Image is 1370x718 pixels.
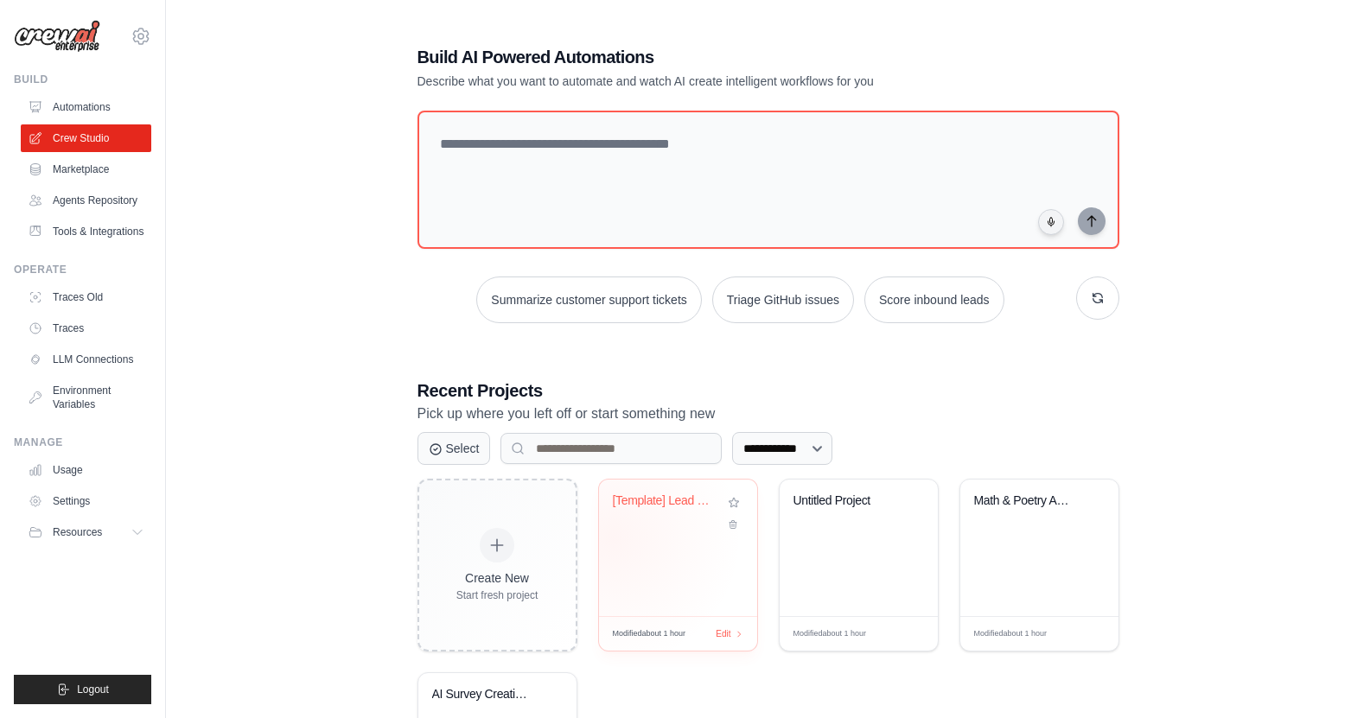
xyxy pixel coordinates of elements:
[712,276,854,323] button: Triage GitHub issues
[14,263,151,276] div: Operate
[21,283,151,311] a: Traces Old
[417,73,998,90] p: Describe what you want to automate and watch AI create intelligent workflows for you
[724,516,743,533] button: Delete project
[21,377,151,418] a: Environment Variables
[417,378,1119,403] h3: Recent Projects
[1284,635,1370,718] iframe: Chat Widget
[456,588,538,602] div: Start fresh project
[793,493,898,509] div: Untitled Project
[896,627,911,640] span: Edit
[77,683,109,696] span: Logout
[21,456,151,484] a: Usage
[21,487,151,515] a: Settings
[14,435,151,449] div: Manage
[21,93,151,121] a: Automations
[1038,209,1064,235] button: Click to speak your automation idea
[613,628,686,640] span: Modified about 1 hour
[974,493,1079,509] div: Math & Poetry AI Assistant
[21,124,151,152] a: Crew Studio
[456,569,538,587] div: Create New
[21,218,151,245] a: Tools & Integrations
[14,73,151,86] div: Build
[476,276,701,323] button: Summarize customer support tickets
[974,628,1048,640] span: Modified about 1 hour
[21,346,151,373] a: LLM Connections
[716,627,730,640] span: Edit
[14,675,151,704] button: Logout
[864,276,1004,323] button: Score inbound leads
[417,403,1119,425] p: Pick up where you left off or start something new
[53,525,102,539] span: Resources
[21,518,151,546] button: Resources
[21,315,151,342] a: Traces
[21,156,151,183] a: Marketplace
[724,493,743,512] button: Add to favorites
[613,493,717,509] div: [Template] Lead Scoring and Strategy Crew
[21,187,151,214] a: Agents Repository
[432,687,537,702] div: AI Survey Creation & Analysis System
[1077,627,1092,640] span: Edit
[14,20,100,53] img: Logo
[793,628,867,640] span: Modified about 1 hour
[1076,276,1119,320] button: Get new suggestions
[417,45,998,69] h1: Build AI Powered Automations
[417,432,491,465] button: Select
